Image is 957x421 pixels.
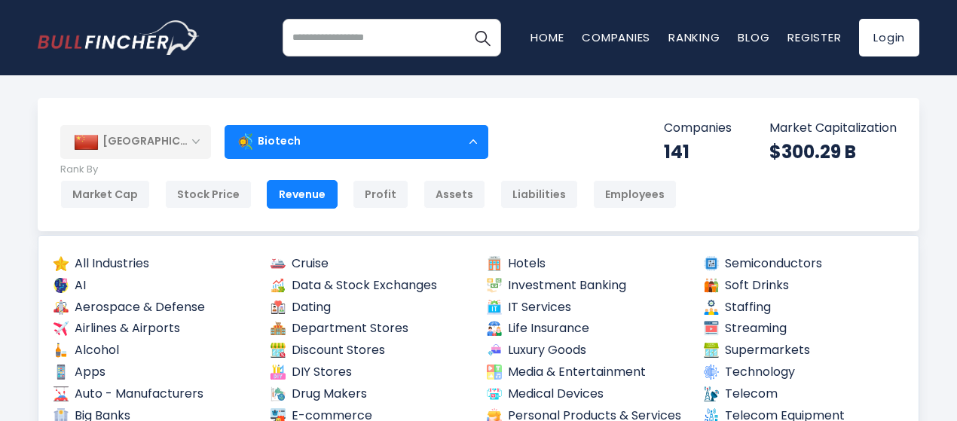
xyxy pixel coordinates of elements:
a: DIY Stores [269,363,472,382]
a: Streaming [702,319,906,338]
a: Alcohol [52,341,255,360]
div: Market Cap [60,180,150,209]
a: Hotels [485,255,689,273]
a: Staffing [702,298,906,317]
div: [GEOGRAPHIC_DATA] [60,125,211,158]
a: Blog [738,29,769,45]
a: Cruise [269,255,472,273]
a: Airlines & Airports [52,319,255,338]
a: Drug Makers [269,385,472,404]
a: AI [52,276,255,295]
a: Luxury Goods [485,341,689,360]
a: Auto - Manufacturers [52,385,255,404]
a: Home [530,29,564,45]
a: Semiconductors [702,255,906,273]
a: Investment Banking [485,276,689,295]
p: Market Capitalization [769,121,897,136]
a: Supermarkets [702,341,906,360]
a: IT Services [485,298,689,317]
a: Soft Drinks [702,276,906,295]
div: Biotech [225,124,488,159]
p: Rank By [60,163,677,176]
a: Technology [702,363,906,382]
div: Profit [353,180,408,209]
a: All Industries [52,255,255,273]
a: Data & Stock Exchanges [269,276,472,295]
div: 141 [664,140,732,163]
a: Life Insurance [485,319,689,338]
a: Dating [269,298,472,317]
div: Stock Price [165,180,252,209]
div: Revenue [267,180,338,209]
a: Register [787,29,841,45]
a: Go to homepage [38,20,200,55]
a: Media & Entertainment [485,363,689,382]
div: Assets [423,180,485,209]
a: Telecom [702,385,906,404]
a: Ranking [668,29,720,45]
a: Apps [52,363,255,382]
p: Companies [664,121,732,136]
a: Discount Stores [269,341,472,360]
a: Department Stores [269,319,472,338]
img: bullfincher logo [38,20,200,55]
div: Liabilities [500,180,578,209]
div: Employees [593,180,677,209]
a: Medical Devices [485,385,689,404]
a: Companies [582,29,650,45]
div: $300.29 B [769,140,897,163]
a: Aerospace & Defense [52,298,255,317]
a: Login [859,19,919,56]
button: Search [463,19,501,56]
